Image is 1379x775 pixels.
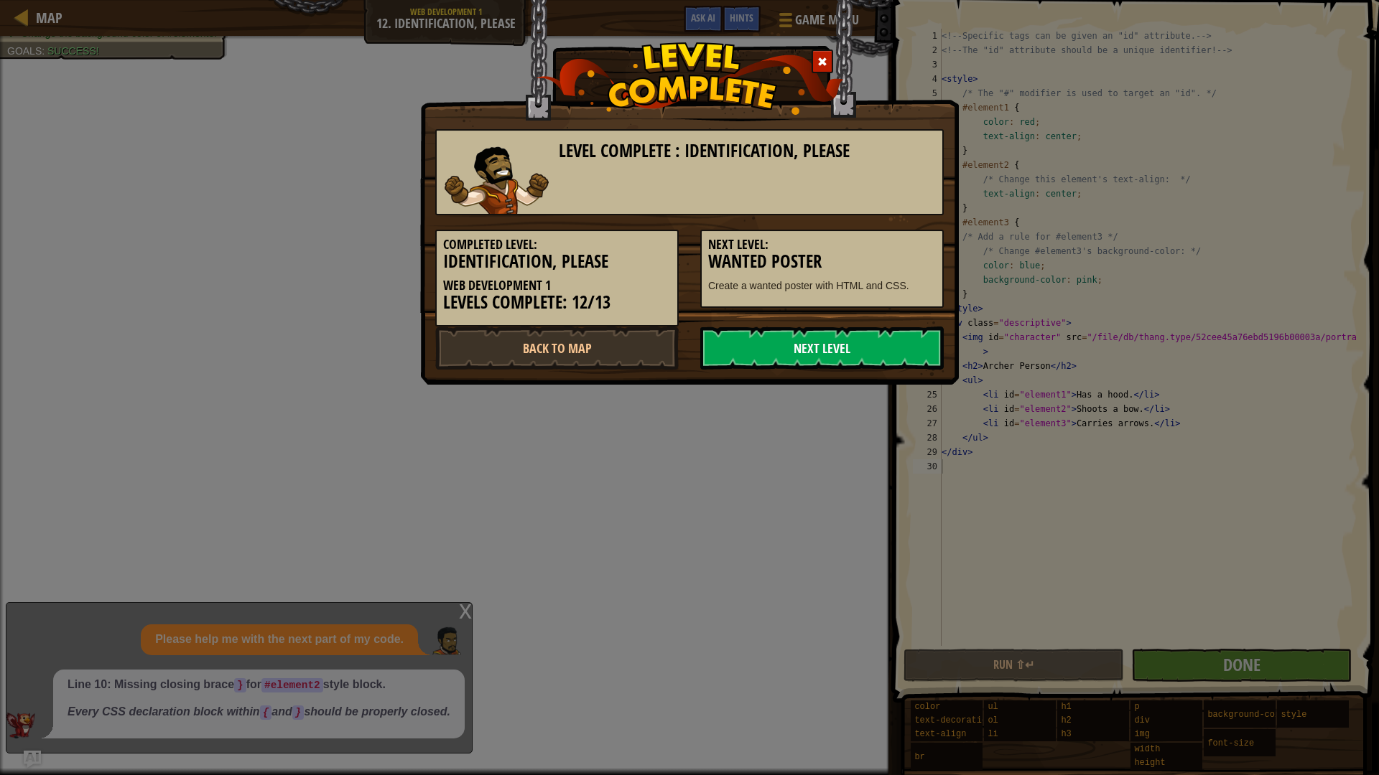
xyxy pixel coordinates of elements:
[443,238,671,252] h5: Completed Level:
[708,278,936,293] p: Create a wanted poster with HTML and CSS.
[444,146,549,214] img: duelist.png
[559,141,936,161] h3: Level Complete : Identification, Please
[443,278,671,293] h5: Web Development 1
[708,252,936,271] h3: Wanted Poster
[443,293,671,312] h3: Levels Complete: 12/13
[708,238,936,252] h5: Next Level:
[443,252,671,271] h3: Identification, Please
[700,327,944,370] a: Next Level
[435,327,679,370] a: Back to Map
[536,42,844,115] img: level_complete.png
